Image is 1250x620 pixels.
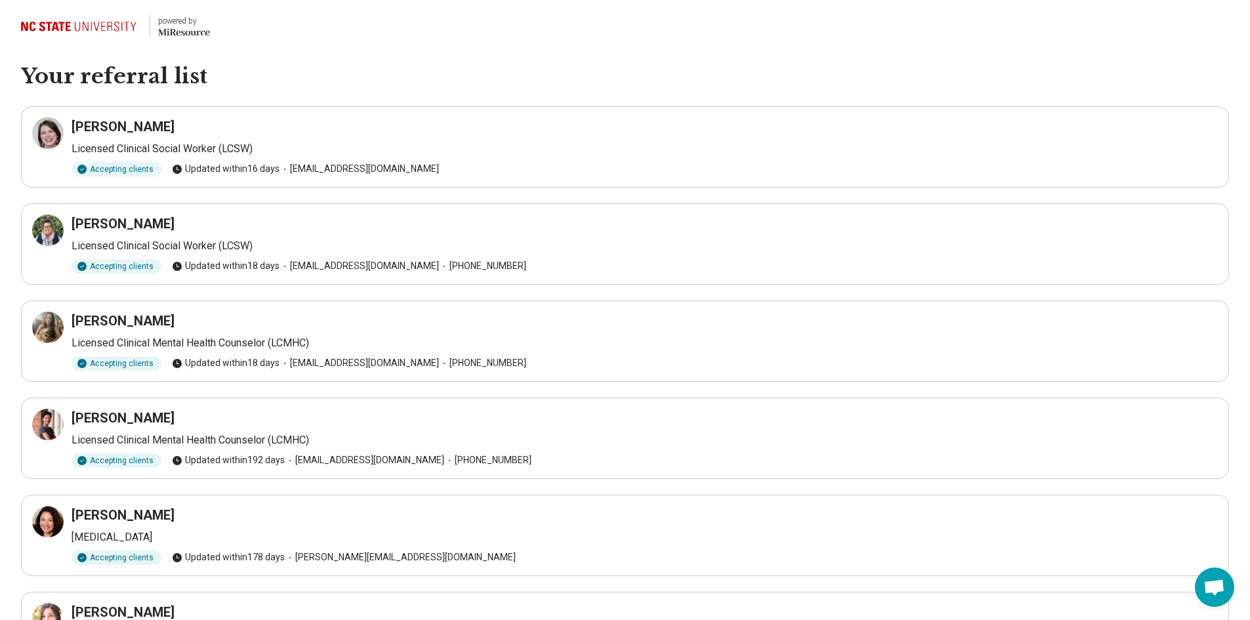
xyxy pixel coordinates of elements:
[285,453,444,467] span: [EMAIL_ADDRESS][DOMAIN_NAME]
[72,409,175,427] h3: [PERSON_NAME]
[172,259,280,273] span: Updated within 18 days
[280,259,439,273] span: [EMAIL_ADDRESS][DOMAIN_NAME]
[172,356,280,370] span: Updated within 18 days
[172,162,280,176] span: Updated within 16 days
[285,550,516,564] span: [PERSON_NAME][EMAIL_ADDRESS][DOMAIN_NAME]
[172,550,285,564] span: Updated within 178 days
[172,453,285,467] span: Updated within 192 days
[21,10,210,42] a: North Carolina State University powered by
[72,506,175,524] h3: [PERSON_NAME]
[72,162,161,176] div: Accepting clients
[444,453,531,467] span: [PHONE_NUMBER]
[439,356,526,370] span: [PHONE_NUMBER]
[72,117,175,136] h3: [PERSON_NAME]
[72,312,175,330] h3: [PERSON_NAME]
[72,432,1218,448] p: Licensed Clinical Mental Health Counselor (LCMHC)
[1195,568,1234,607] div: Open chat
[72,259,161,274] div: Accepting clients
[280,162,439,176] span: [EMAIL_ADDRESS][DOMAIN_NAME]
[158,15,210,27] div: powered by
[439,259,526,273] span: [PHONE_NUMBER]
[72,550,161,565] div: Accepting clients
[72,215,175,233] h3: [PERSON_NAME]
[21,10,142,42] img: North Carolina State University
[72,238,1218,254] p: Licensed Clinical Social Worker (LCSW)
[21,63,1229,91] h1: Your referral list
[72,529,1218,545] p: [MEDICAL_DATA]
[280,356,439,370] span: [EMAIL_ADDRESS][DOMAIN_NAME]
[72,141,1218,157] p: Licensed Clinical Social Worker (LCSW)
[72,453,161,468] div: Accepting clients
[72,356,161,371] div: Accepting clients
[72,335,1218,351] p: Licensed Clinical Mental Health Counselor (LCMHC)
